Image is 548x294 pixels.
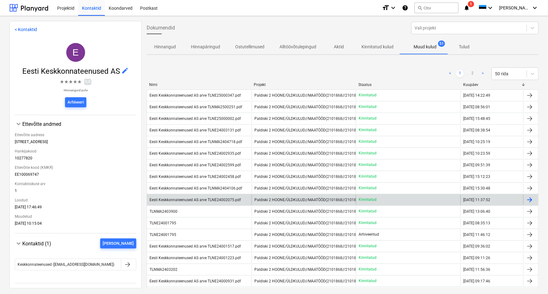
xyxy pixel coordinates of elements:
[66,43,85,62] div: Eesti
[254,221,362,225] span: Paldiski 2 HOONE/ÜLDKULUD//MAATÖÖD(2101868//2101879)
[254,116,362,121] span: Paldiski 2 HOONE/ÜLDKULUD//MAATÖÖD(2101868//2101879)
[254,267,362,272] span: Paldiski 2 HOONE/ÜLDKULUD//MAATÖÖD(2101868//2101879)
[60,88,91,92] p: Hinnanguid pole
[22,67,121,76] span: Eesti Keskkonnateenused AS
[463,163,490,167] div: [DATE] 09:51:39
[463,140,490,144] div: [DATE] 10:25:19
[15,172,136,179] div: EE100069747
[15,212,136,221] div: Muudetud
[457,44,472,50] p: Tulud
[149,209,177,214] div: TLNMA2403900
[15,195,136,205] div: Loodud
[463,128,490,132] div: [DATE] 08:38:54
[149,267,177,272] div: TLNMA2403202
[463,116,490,121] div: [DATE] 15:48:45
[486,4,494,12] i: keyboard_arrow_down
[463,267,490,272] div: [DATE] 11:56:36
[15,163,136,172] div: Ettevõtte kood (KMKR)
[254,256,362,260] span: Paldiski 2 HOONE/ÜLDKULUD//MAATÖÖD(2101868//2101879)
[463,93,490,98] div: [DATE] 14:22:49
[15,27,37,32] a: < Kontaktid
[15,189,136,195] div: 1
[468,1,474,7] span: 1
[73,47,79,57] span: E
[359,116,377,121] p: Kinnitatud
[103,240,134,247] div: [PERSON_NAME]
[463,209,490,214] div: [DATE] 13:06:40
[15,140,136,147] div: [STREET_ADDRESS]
[517,264,548,294] iframe: Chat Widget
[15,120,136,128] div: Ettevõtte andmed
[359,162,377,168] p: Kinnitatud
[149,174,241,179] div: Eesti Keskkonnateenused AS arve TLNE24002458.pdf
[84,79,91,85] span: 0,0
[254,186,362,190] span: Paldiski 2 HOONE/ÜLDKULUD//MAATÖÖD(2101868//2101879)
[414,44,437,50] p: Muud kulud
[77,78,82,86] span: ★
[191,44,220,50] p: Hinnapäringud
[254,244,362,249] span: Paldiski 2 HOONE/ÜLDKULUD//MAATÖÖD(2101868//2101879)
[65,97,86,107] button: Arhiveeri
[149,233,176,237] div: TLNE24001795
[149,163,241,167] div: Eesti Keskkonnateenused AS arve TLNE24002599.pdf
[100,238,136,249] button: [PERSON_NAME]
[402,4,408,12] i: Abikeskus
[359,104,377,110] p: Kinnitatud
[359,243,377,249] p: Kinnitatud
[479,70,486,78] a: Next page
[438,40,445,47] span: 51
[149,151,241,156] div: Eesti Keskkonnateenused AS arve TLNE24002935.pdf
[361,44,393,50] p: Kinnitatud kulud
[531,4,539,12] i: keyboard_arrow_down
[15,130,136,140] div: Ettevõtte aadress
[359,220,377,226] p: Kinnitatud
[417,5,422,10] span: search
[254,105,362,109] span: Paldiski 2 HOONE/ÜLDKULUD//MAATÖÖD(2101868//2101879)
[254,93,362,98] span: Paldiski 2 HOONE/ÜLDKULUD//MAATÖÖD(2101868//2101879)
[254,209,362,214] span: Paldiski 2 HOONE/ÜLDKULUD//MAATÖÖD(2101868//2101879)
[359,209,377,214] p: Kinnitatud
[149,256,241,260] div: Eesti Keskkonnateenused AS arve TLNE24001223.pdf
[359,83,458,87] div: Staatus
[254,198,362,202] span: Paldiski 2 HOONE/ÜLDKULUD//MAATÖÖD(2101868//2101879)
[121,67,129,74] span: edit
[279,44,316,50] p: Alltöövõtulepingud
[149,105,242,109] div: Eesti Keskkonnateenused AS arve TLNMA2500251.pdf
[235,44,264,50] p: Ostutellimused
[254,163,362,167] span: Paldiski 2 HOONE/ÜLDKULUD//MAATÖÖD(2101868//2101879)
[359,93,377,98] p: Kinnitatud
[359,255,377,260] p: Kinnitatud
[464,4,470,12] i: notifications
[463,105,490,109] div: [DATE] 08:56:01
[22,241,51,247] span: Kontaktid (1)
[22,121,136,127] div: Ettevõtte andmed
[359,278,377,284] p: Kinnitatud
[15,120,22,128] span: keyboard_arrow_down
[254,151,362,156] span: Paldiski 2 HOONE/ÜLDKULUD//MAATÖÖD(2101868//2101879)
[446,70,454,78] a: Previous page
[149,186,242,190] div: Eesti Keskkonnateenused AS arve TLNMA2404106.pdf
[463,221,490,225] div: [DATE] 08:35:13
[463,279,490,283] div: [DATE] 09:17:46
[463,83,521,87] div: Kuupäev
[359,174,377,179] p: Kinnitatud
[254,140,362,144] span: Paldiski 2 HOONE/ÜLDKULUD//MAATÖÖD(2101868//2101879)
[149,83,249,87] div: Nimi
[15,147,136,156] div: Hankijakood
[499,5,530,10] span: [PERSON_NAME][GEOGRAPHIC_DATA]
[15,238,136,249] div: Kontaktid (1)[PERSON_NAME]
[359,185,377,191] p: Kinnitatud
[359,197,377,202] p: Kinnitatud
[463,151,490,156] div: [DATE] 10:23:59
[359,139,377,144] p: Kinnitatud
[463,244,490,249] div: [DATE] 09:36:02
[463,198,490,202] div: [DATE] 11:37:52
[359,127,377,133] p: Kinnitatud
[149,244,241,249] div: Eesti Keskkonnateenused AS arve TLNE24001517.pdf
[15,156,136,163] div: 10277820
[456,70,464,78] a: Page 1 is your current page
[147,24,175,32] span: Dokumendid
[463,256,490,260] div: [DATE] 09:11:26
[68,99,84,106] div: Arhiveeri
[469,70,476,78] a: Page 2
